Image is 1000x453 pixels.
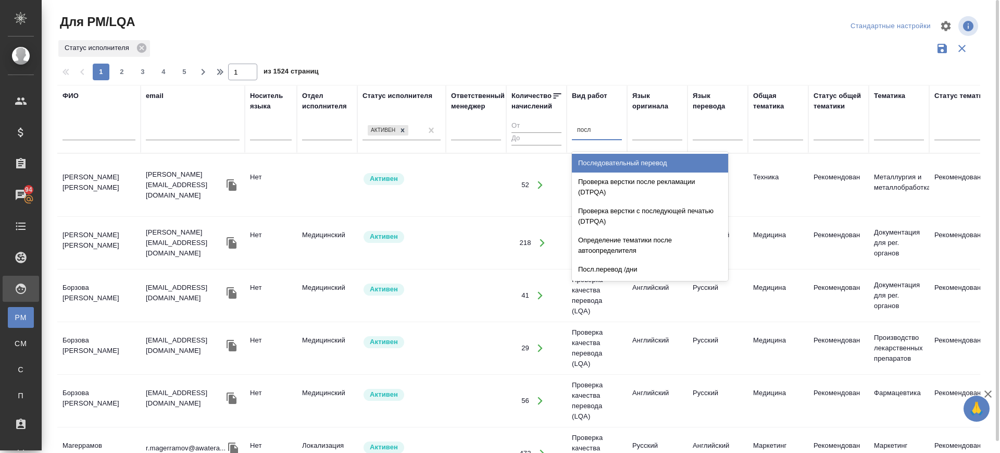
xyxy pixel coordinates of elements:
td: Медицинский [297,277,357,314]
td: Нет [245,383,297,419]
div: email [146,91,164,101]
button: 4 [155,64,172,80]
div: Проверка верстки после рекламации (DTPQA) [572,173,728,202]
span: С [13,364,29,375]
div: 52 [521,180,529,190]
td: Русский [687,277,748,314]
div: ФИО [63,91,79,101]
p: [PERSON_NAME][EMAIL_ADDRESS][DOMAIN_NAME] [146,227,224,259]
button: Скопировать [224,235,240,251]
button: Открыть работы [530,285,551,307]
td: Борзова [PERSON_NAME] [57,330,141,366]
td: Рекомендован [808,330,869,366]
td: Проверка качества перевода (LQA) [567,270,627,322]
div: Статус тематики [934,91,991,101]
div: Язык оригинала [632,91,682,112]
span: Настроить таблицу [933,14,958,39]
p: [EMAIL_ADDRESS][DOMAIN_NAME] [146,388,224,409]
td: Медицинский [297,225,357,261]
p: Статус исполнителя [65,43,133,53]
span: из 1524 страниц [264,65,319,80]
div: Вид работ [572,91,607,101]
div: Рядовой исполнитель: назначай с учетом рейтинга [362,230,441,244]
td: Рекомендован [808,277,869,314]
p: Активен [370,337,398,347]
div: Последовательный перевод [572,154,728,173]
a: CM [8,333,34,354]
td: Рекомендован [808,383,869,419]
button: Открыть работы [530,390,551,412]
span: Для PM/LQA [57,14,135,30]
p: [EMAIL_ADDRESS][DOMAIN_NAME] [146,335,224,356]
div: split button [848,18,933,34]
button: 🙏 [964,396,990,422]
td: Документация для рег. органов [869,222,929,264]
td: Техника [748,167,808,203]
div: 56 [521,396,529,406]
div: Язык перевода [693,91,743,112]
span: 3 [134,67,151,77]
div: Статус общей тематики [814,91,864,112]
td: Медицина [748,383,808,419]
td: [PERSON_NAME] [PERSON_NAME] [57,167,141,203]
td: Английский [627,277,687,314]
p: Активен [370,389,398,400]
div: Определение тематики после автоопределителя [572,231,728,260]
div: Посл.перевод /дни [572,260,728,279]
span: 5 [176,67,193,77]
div: Ответственный менеджер [451,91,505,112]
div: Активен [368,125,397,136]
div: Статус исполнителя [58,40,150,57]
div: Рядовой исполнитель: назначай с учетом рейтинга [362,172,441,186]
td: Фармацевтика [869,383,929,419]
td: Русский [687,330,748,366]
td: Проверка качества перевода (LQA) [567,375,627,427]
td: Проверка качества перевода (LQA) [567,217,627,269]
td: Рекомендован [808,225,869,261]
td: Медицина [748,330,808,366]
div: 29 [521,343,529,353]
div: Рядовой исполнитель: назначай с учетом рейтинга [362,335,441,349]
p: [EMAIL_ADDRESS][DOMAIN_NAME] [146,283,224,303]
td: Нет [245,167,297,203]
div: Отдел исполнителя [302,91,352,112]
button: 2 [114,64,130,80]
span: П [13,390,29,401]
button: Открыть работы [530,338,551,359]
button: Скопировать [224,177,240,193]
td: Производство лекарственных препаратов [869,327,929,369]
a: С [8,359,34,380]
td: Медицина [748,225,808,261]
span: PM [13,312,29,323]
td: Русский [687,383,748,419]
button: 3 [134,64,151,80]
td: Нет [245,330,297,366]
p: Активен [370,231,398,242]
span: Посмотреть информацию [958,16,980,36]
button: Скопировать [224,285,240,301]
button: Открыть работы [532,232,553,254]
button: Скопировать [224,338,240,353]
button: Открыть работы [530,175,551,196]
span: 4 [155,67,172,77]
p: Активен [370,284,398,295]
td: Документация для рег. органов [869,275,929,316]
td: Последовательный перевод [567,167,627,203]
td: Борзова [PERSON_NAME] [57,277,141,314]
p: Активен [370,174,398,184]
div: 41 [521,290,529,301]
td: [PERSON_NAME] [PERSON_NAME] [57,225,141,261]
p: [PERSON_NAME][EMAIL_ADDRESS][DOMAIN_NAME] [146,169,224,201]
td: Металлургия и металлобработка [869,167,929,203]
div: Общая тематика [753,91,803,112]
span: 2 [114,67,130,77]
td: Медицинский [297,383,357,419]
button: Сбросить фильтры [952,39,972,58]
td: Английский [627,330,687,366]
td: Проверка качества перевода (LQA) [567,322,627,374]
p: Активен [370,442,398,452]
div: Активен [367,124,409,137]
div: Количество начислений [511,91,552,112]
div: Рядовой исполнитель: назначай с учетом рейтинга [362,283,441,297]
button: Скопировать [224,390,240,406]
